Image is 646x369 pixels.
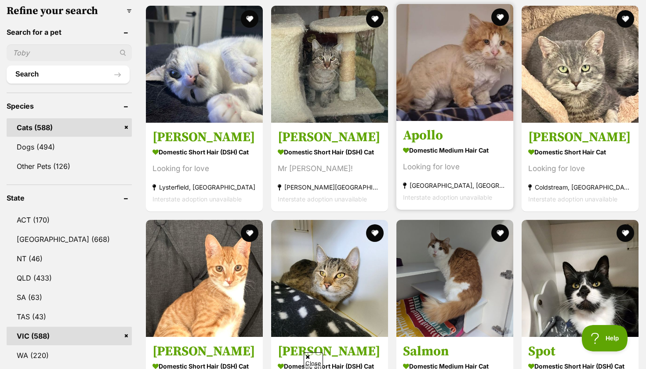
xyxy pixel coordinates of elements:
a: WA (220) [7,346,132,365]
strong: Domestic Medium Hair Cat [403,144,507,157]
iframe: Help Scout Beacon - Open [582,325,628,351]
a: Cats (588) [7,118,132,137]
img: Sir Humphrey - Domestic Short Hair Cat [522,6,639,123]
strong: Coldstream, [GEOGRAPHIC_DATA] [528,181,632,193]
header: Species [7,102,132,110]
a: VIC (588) [7,327,132,345]
button: favourite [241,10,258,28]
button: Search [7,66,130,83]
img: Kevin - Domestic Short Hair (DSH) Cat [271,6,388,123]
a: Other Pets (126) [7,157,132,175]
img: Salmon - Domestic Medium Hair Cat [396,220,513,337]
img: Damian - Domestic Short Hair (DSH) Cat [271,220,388,337]
img: Jerry - Domestic Short Hair (DSH) Cat [146,6,263,123]
strong: [PERSON_NAME][GEOGRAPHIC_DATA], [GEOGRAPHIC_DATA] [278,181,381,193]
button: favourite [366,224,384,242]
div: Mr [PERSON_NAME]! [278,163,381,175]
button: favourite [617,10,634,28]
input: Toby [7,44,132,61]
a: ACT (170) [7,211,132,229]
h3: Apollo [403,127,507,144]
a: [PERSON_NAME] Domestic Short Hair (DSH) Cat Looking for love Lysterfield, [GEOGRAPHIC_DATA] Inter... [146,122,263,212]
a: [GEOGRAPHIC_DATA] (668) [7,230,132,248]
h3: [PERSON_NAME] [278,129,381,146]
h3: [PERSON_NAME] [528,129,632,146]
h3: Spot [528,343,632,360]
img: Apollo - Domestic Medium Hair Cat [396,4,513,121]
span: Interstate adoption unavailable [278,195,367,203]
a: [PERSON_NAME] Domestic Short Hair Cat Looking for love Coldstream, [GEOGRAPHIC_DATA] Interstate a... [522,122,639,212]
div: Looking for love [403,161,507,173]
button: favourite [366,10,384,28]
a: TAS (43) [7,307,132,326]
a: [PERSON_NAME] Domestic Short Hair (DSH) Cat Mr [PERSON_NAME]! [PERSON_NAME][GEOGRAPHIC_DATA], [GE... [271,122,388,212]
span: Close [304,352,323,368]
h3: Salmon [403,343,507,360]
a: SA (63) [7,288,132,307]
header: Search for a pet [7,28,132,36]
h3: [PERSON_NAME] [278,343,381,360]
span: Interstate adoption unavailable [152,195,242,203]
img: Yates - Domestic Short Hair (DSH) Cat [146,220,263,337]
button: favourite [617,224,634,242]
a: Apollo Domestic Medium Hair Cat Looking for love [GEOGRAPHIC_DATA], [GEOGRAPHIC_DATA] Interstate ... [396,121,513,210]
strong: Domestic Short Hair Cat [528,146,632,158]
span: Interstate adoption unavailable [403,194,492,201]
img: Spot - Domestic Short Hair (DSH) Cat [522,220,639,337]
span: Interstate adoption unavailable [528,195,617,203]
a: QLD (433) [7,269,132,287]
h3: [PERSON_NAME] [152,343,256,360]
a: Dogs (494) [7,138,132,156]
button: favourite [491,224,509,242]
button: favourite [241,224,258,242]
a: NT (46) [7,249,132,268]
h3: Refine your search [7,5,132,17]
strong: Domestic Short Hair (DSH) Cat [152,146,256,158]
button: favourite [491,8,509,26]
div: Looking for love [152,163,256,175]
div: Looking for love [528,163,632,175]
strong: [GEOGRAPHIC_DATA], [GEOGRAPHIC_DATA] [403,179,507,191]
header: State [7,194,132,202]
h3: [PERSON_NAME] [152,129,256,146]
strong: Lysterfield, [GEOGRAPHIC_DATA] [152,181,256,193]
strong: Domestic Short Hair (DSH) Cat [278,146,381,158]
